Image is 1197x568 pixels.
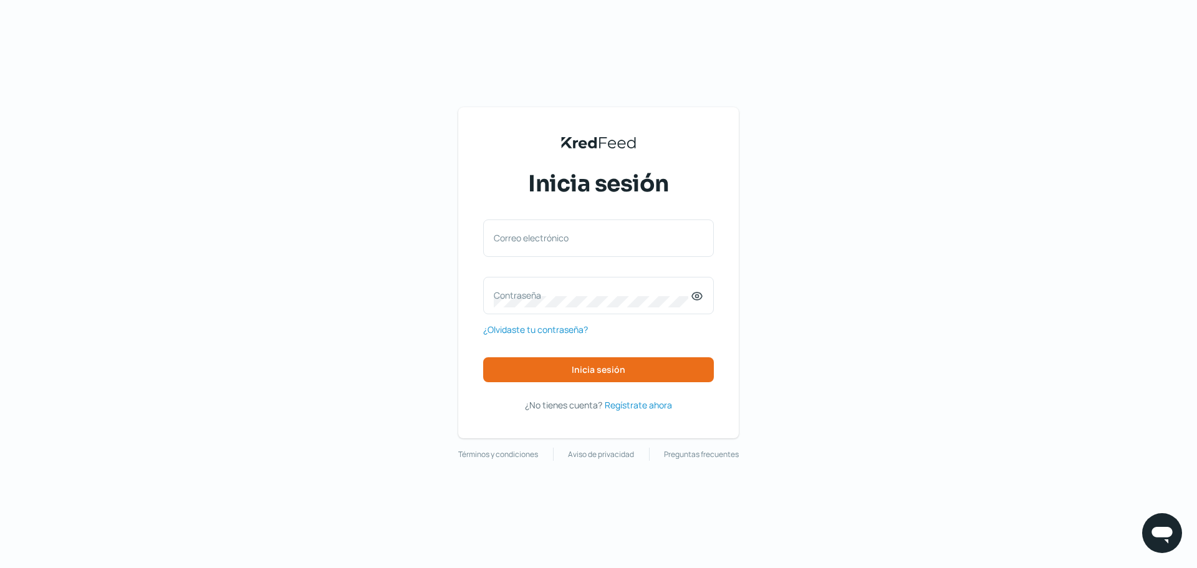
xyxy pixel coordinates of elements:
[525,399,602,411] span: ¿No tienes cuenta?
[568,448,634,461] a: Aviso de privacidad
[605,397,672,413] a: Regístrate ahora
[483,357,714,382] button: Inicia sesión
[458,448,538,461] a: Términos y condiciones
[572,365,625,374] span: Inicia sesión
[664,448,739,461] a: Preguntas frecuentes
[1150,521,1175,546] img: chatIcon
[483,322,588,337] a: ¿Olvidaste tu contraseña?
[528,168,669,200] span: Inicia sesión
[494,289,691,301] label: Contraseña
[494,232,691,244] label: Correo electrónico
